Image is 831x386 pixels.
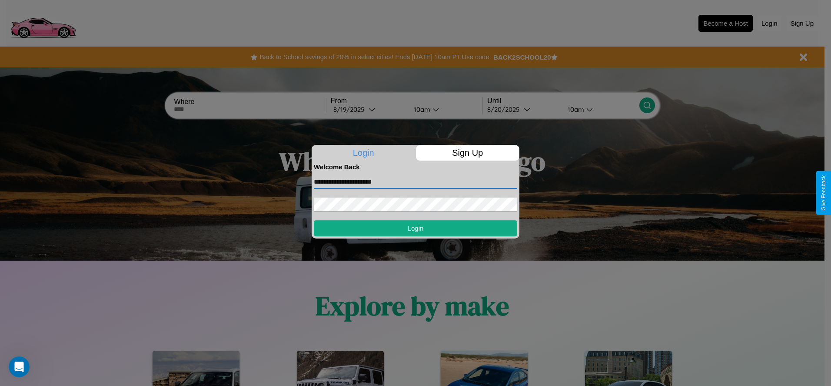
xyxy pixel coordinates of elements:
[9,356,30,377] iframe: Intercom live chat
[312,145,415,161] p: Login
[821,175,827,211] div: Give Feedback
[416,145,520,161] p: Sign Up
[314,163,517,171] h4: Welcome Back
[314,220,517,236] button: Login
